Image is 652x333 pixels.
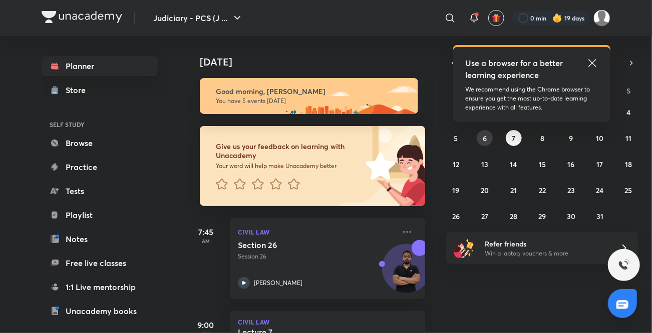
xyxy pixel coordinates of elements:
[216,142,362,160] h6: Give us your feedback on learning with Unacademy
[567,185,575,195] abbr: October 23, 2025
[552,13,562,23] img: streak
[481,211,488,221] abbr: October 27, 2025
[42,133,158,153] a: Browse
[534,156,550,172] button: October 15, 2025
[42,116,158,133] h6: SELF STUDY
[454,133,458,143] abbr: October 5, 2025
[200,78,418,114] img: morning
[596,133,603,143] abbr: October 10, 2025
[506,208,522,224] button: October 28, 2025
[186,238,226,244] p: AM
[477,156,493,172] button: October 13, 2025
[592,156,608,172] button: October 17, 2025
[477,208,493,224] button: October 27, 2025
[592,130,608,146] button: October 10, 2025
[238,252,395,261] p: Session 26
[625,159,632,169] abbr: October 18, 2025
[42,11,122,25] a: Company Logo
[254,278,302,287] p: [PERSON_NAME]
[448,208,464,224] button: October 26, 2025
[506,130,522,146] button: October 7, 2025
[539,185,546,195] abbr: October 22, 2025
[238,240,363,250] h5: Section 26
[453,185,460,195] abbr: October 19, 2025
[512,133,515,143] abbr: October 7, 2025
[485,249,608,258] p: Win a laptop, vouchers & more
[448,156,464,172] button: October 12, 2025
[567,211,575,221] abbr: October 30, 2025
[66,84,92,96] div: Store
[216,97,409,105] p: You have 5 events [DATE]
[42,277,158,297] a: 1:1 Live mentorship
[453,159,459,169] abbr: October 12, 2025
[42,11,122,23] img: Company Logo
[620,182,636,198] button: October 25, 2025
[483,133,487,143] abbr: October 6, 2025
[510,159,517,169] abbr: October 14, 2025
[620,104,636,120] button: October 4, 2025
[592,182,608,198] button: October 24, 2025
[534,130,550,146] button: October 8, 2025
[42,253,158,273] a: Free live classes
[481,185,489,195] abbr: October 20, 2025
[485,238,608,249] h6: Refer friends
[448,130,464,146] button: October 5, 2025
[454,238,474,258] img: referral
[238,226,395,238] p: Civil Law
[452,211,460,221] abbr: October 26, 2025
[42,157,158,177] a: Practice
[538,211,546,221] abbr: October 29, 2025
[563,182,579,198] button: October 23, 2025
[200,56,435,68] h4: [DATE]
[216,162,362,170] p: Your word will help make Unacademy better
[620,130,636,146] button: October 11, 2025
[186,319,226,331] h5: 9:00
[147,8,249,28] button: Judiciary - PCS (J ...
[592,208,608,224] button: October 31, 2025
[626,86,630,95] abbr: Saturday
[534,182,550,198] button: October 22, 2025
[216,87,409,96] h6: Good morning, [PERSON_NAME]
[596,185,603,195] abbr: October 24, 2025
[492,13,501,22] img: avatar
[567,159,574,169] abbr: October 16, 2025
[506,156,522,172] button: October 14, 2025
[448,182,464,198] button: October 19, 2025
[563,156,579,172] button: October 16, 2025
[510,211,517,221] abbr: October 28, 2025
[596,211,603,221] abbr: October 31, 2025
[618,259,630,271] img: ttu
[510,185,517,195] abbr: October 21, 2025
[42,181,158,201] a: Tests
[481,159,488,169] abbr: October 13, 2025
[593,9,610,26] img: Shivangee Singh
[465,85,598,112] p: We recommend using the Chrome browser to ensure you get the most up-to-date learning experience w...
[620,156,636,172] button: October 18, 2025
[42,301,158,321] a: Unacademy books
[625,133,631,143] abbr: October 11, 2025
[506,182,522,198] button: October 21, 2025
[42,205,158,225] a: Playlist
[42,56,158,76] a: Planner
[42,229,158,249] a: Notes
[238,319,417,325] p: Civil Law
[477,130,493,146] button: October 6, 2025
[539,159,546,169] abbr: October 15, 2025
[383,249,431,297] img: Avatar
[186,226,226,238] h5: 7:45
[569,133,573,143] abbr: October 9, 2025
[534,208,550,224] button: October 29, 2025
[488,10,504,26] button: avatar
[626,107,630,117] abbr: October 4, 2025
[563,130,579,146] button: October 9, 2025
[563,208,579,224] button: October 30, 2025
[465,57,565,81] h5: Use a browser for a better learning experience
[540,133,544,143] abbr: October 8, 2025
[477,182,493,198] button: October 20, 2025
[625,185,632,195] abbr: October 25, 2025
[596,159,603,169] abbr: October 17, 2025
[332,126,425,206] img: feedback_image
[42,80,158,100] a: Store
